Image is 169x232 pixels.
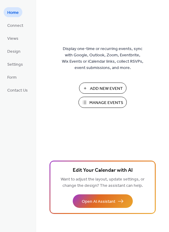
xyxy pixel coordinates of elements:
span: Open AI Assistant [82,199,115,205]
a: Connect [4,20,27,30]
span: Views [7,36,18,42]
button: Add New Event [79,83,126,94]
span: Connect [7,23,23,29]
span: Contact Us [7,87,28,94]
a: Contact Us [4,85,31,95]
span: Design [7,49,21,55]
button: Manage Events [78,97,127,108]
span: Add New Event [90,86,123,92]
a: Design [4,46,24,56]
a: Form [4,72,20,82]
span: Form [7,74,17,81]
a: Home [4,7,22,17]
span: Settings [7,61,23,68]
span: Display one-time or recurring events, sync with Google, Outlook, Zoom, Eventbrite, Wix Events or ... [62,46,143,71]
a: Views [4,33,22,43]
button: Open AI Assistant [73,194,133,208]
a: Settings [4,59,27,69]
span: Home [7,10,19,16]
span: Want to adjust the layout, update settings, or change the design? The assistant can help. [61,175,145,190]
span: Manage Events [89,100,123,106]
span: Edit Your Calendar with AI [73,166,133,175]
